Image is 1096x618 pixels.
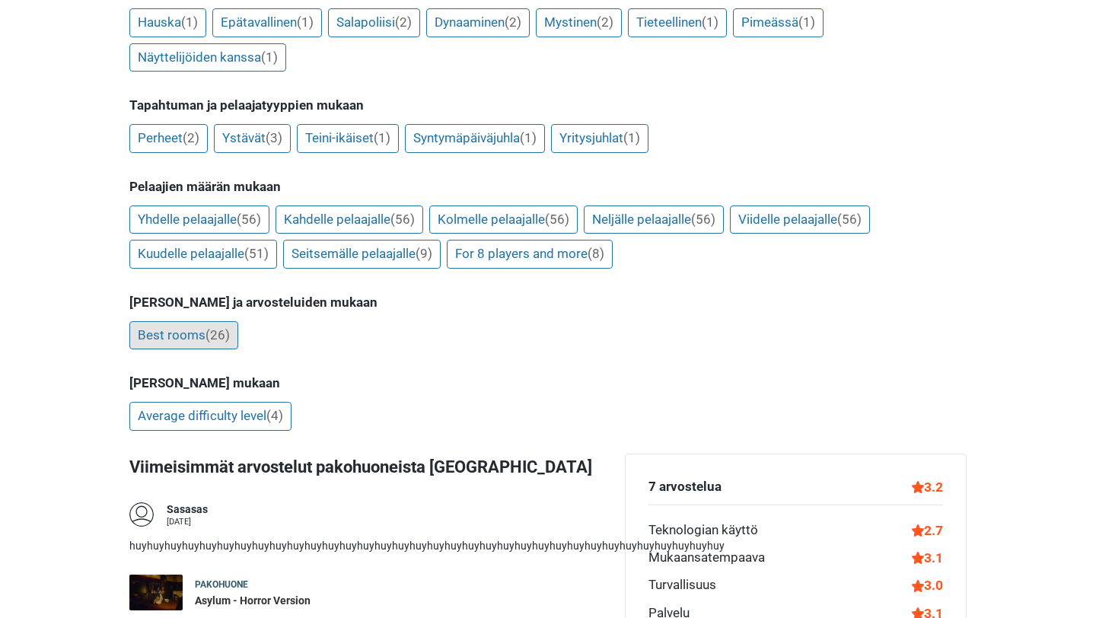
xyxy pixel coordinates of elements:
a: Yhdelle pelaajalle(56) [129,205,269,234]
h5: Pelaajien määrän mukaan [129,179,967,194]
span: (26) [205,327,230,342]
span: (1) [297,14,314,30]
span: (1) [181,14,198,30]
div: Asylum - Horror Version [195,594,311,609]
h5: [PERSON_NAME] ja arvosteluiden mukaan [129,295,967,310]
a: Average difficulty level(4) [129,402,292,431]
a: Kolmelle pelaajalle(56) [429,205,578,234]
a: Ystävät(3) [214,124,291,153]
a: Kahdelle pelaajalle(56) [276,205,423,234]
a: Teini-ikäiset(1) [297,124,399,153]
a: Mystinen(2) [536,8,622,37]
span: (2) [597,14,613,30]
div: Sasasas [167,502,208,518]
h5: Tapahtuman ja pelaajatyyppien mukaan [129,97,967,113]
a: Perheet(2) [129,124,208,153]
span: (56) [390,212,415,227]
a: Viidelle pelaajalle(56) [730,205,870,234]
a: Yritysjuhlat(1) [551,124,648,153]
span: (1) [261,49,278,65]
span: (1) [702,14,718,30]
span: (2) [183,130,199,145]
a: Syntymäpäiväjuhla(1) [405,124,545,153]
span: (8) [588,246,604,261]
div: 7 arvostelua [648,477,722,497]
span: (1) [623,130,640,145]
span: (1) [798,14,815,30]
img: Asylum - Horror Version [129,575,183,610]
div: Pakohuone [195,578,311,591]
a: Seitsemälle pelaajalle(9) [283,240,441,269]
a: Neljälle pelaajalle(56) [584,205,724,234]
div: Turvallisuus [648,575,716,595]
p: huyhuyhuyhuyhuyhuyhuyhuyhuyhuyhuyhuyhuyhuyhuyhuyhuyhuyhuyhuyhuyhuyhuyhuyhuyhuyhuyhuyhuyhuyhuyhuyh... [129,539,582,554]
span: (56) [691,212,715,227]
a: For 8 players and more(8) [447,240,613,269]
span: (3) [266,130,282,145]
div: Teknologian käyttö [648,521,758,540]
span: (56) [837,212,862,227]
span: (1) [520,130,537,145]
a: Salapoliisi(2) [328,8,420,37]
span: (56) [545,212,569,227]
span: (2) [505,14,521,30]
div: 3.2 [912,477,943,497]
div: 3.0 [912,575,943,595]
h5: [PERSON_NAME] mukaan [129,375,967,390]
a: Kuudelle pelaajalle(51) [129,240,277,269]
a: Best rooms(26) [129,321,238,350]
a: Asylum - Horror Version Pakohuone Asylum - Horror Version [129,575,582,610]
div: Mukaansatempaava [648,548,765,568]
a: Näyttelijöiden kanssa(1) [129,43,286,72]
div: 3.1 [912,548,943,568]
div: [DATE] [167,518,208,526]
span: (2) [395,14,412,30]
span: (4) [266,408,283,423]
a: Epätavallinen(1) [212,8,322,37]
div: 2.7 [912,521,943,540]
h3: Viimeisimmät arvostelut pakohuoneista [GEOGRAPHIC_DATA] [129,454,613,480]
span: (9) [416,246,432,261]
a: Dynaaminen(2) [426,8,530,37]
a: Tieteellinen(1) [628,8,727,37]
a: Hauska(1) [129,8,206,37]
span: (56) [237,212,261,227]
span: (1) [374,130,390,145]
span: (51) [244,246,269,261]
a: Pimeässä(1) [733,8,824,37]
